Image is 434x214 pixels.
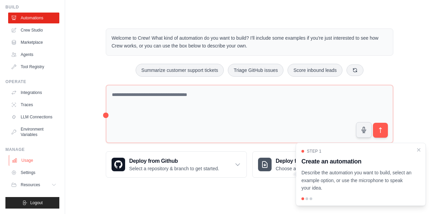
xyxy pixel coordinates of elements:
span: Step 1 [307,149,321,154]
p: Choose a zip file to upload. [276,165,333,172]
p: Describe the automation you want to build, select an example option, or use the microphone to spe... [301,169,412,192]
div: Build [5,4,59,10]
div: Operate [5,79,59,84]
a: Agents [8,49,59,60]
button: Summarize customer support tickets [136,64,224,77]
a: LLM Connections [8,112,59,122]
h3: Deploy from Github [129,157,219,165]
a: Settings [8,167,59,178]
a: Environment Variables [8,124,59,140]
span: Logout [30,200,43,206]
button: Resources [8,179,59,190]
span: Resources [21,182,40,188]
h3: Deploy from zip file [276,157,333,165]
button: Triage GitHub issues [228,64,283,77]
a: Tool Registry [8,61,59,72]
h3: Create an automation [301,157,412,166]
button: Logout [5,197,59,209]
p: Welcome to Crew! What kind of automation do you want to build? I'll include some examples if you'... [112,34,388,50]
a: Marketplace [8,37,59,48]
a: Crew Studio [8,25,59,36]
button: Close walkthrough [416,147,421,153]
a: Traces [8,99,59,110]
div: Manage [5,147,59,152]
a: Automations [8,13,59,23]
button: Score inbound leads [288,64,342,77]
iframe: Chat Widget [400,181,434,214]
a: Integrations [8,87,59,98]
a: Usage [9,155,60,166]
p: Select a repository & branch to get started. [129,165,219,172]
